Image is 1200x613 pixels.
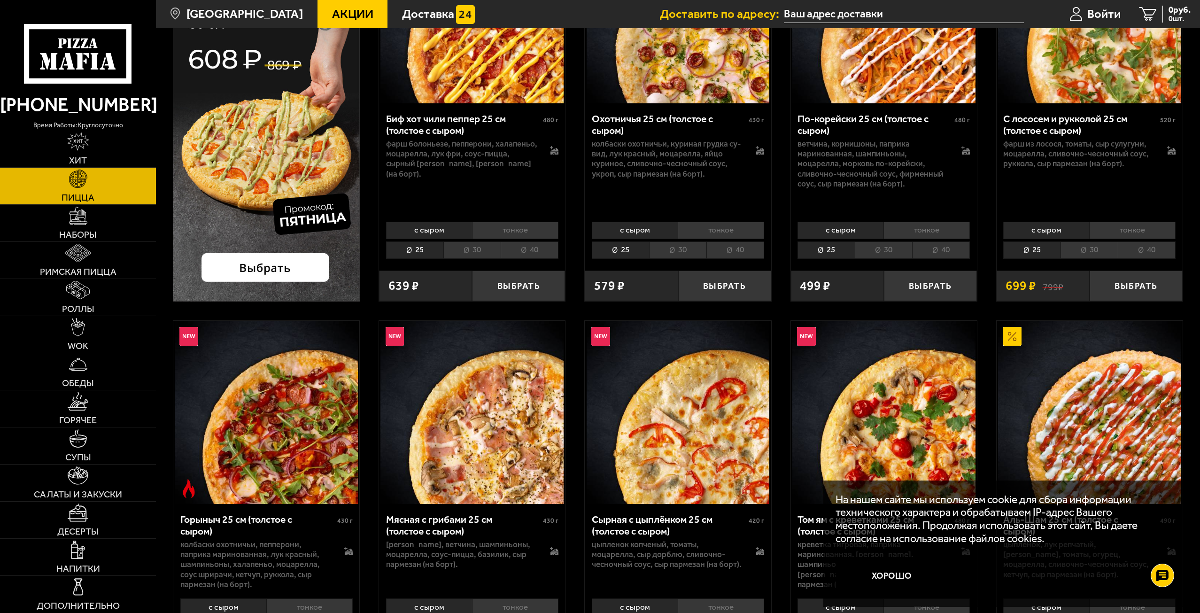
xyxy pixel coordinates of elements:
li: 40 [1118,241,1176,259]
img: Острое блюдо [179,479,198,498]
img: Мясная с грибами 25 см (толстое с сыром) [380,321,564,504]
img: Сырная с цыплёнком 25 см (толстое с сыром) [587,321,770,504]
li: 25 [1003,241,1061,259]
span: 579 ₽ [594,279,625,292]
img: Горыныч 25 см (толстое с сыром) [175,321,358,504]
p: ветчина, корнишоны, паприка маринованная, шампиньоны, моцарелла, морковь по-корейски, сливочно-че... [797,139,949,189]
div: С лососем и рукколой 25 см (толстое с сыром) [1003,113,1158,137]
a: НовинкаМясная с грибами 25 см (толстое с сыром) [379,321,565,504]
span: 430 г [543,517,558,525]
img: Акционный [1003,327,1022,346]
li: тонкое [678,222,764,239]
span: Дополнительно [37,601,120,611]
div: Охотничья 25 см (толстое с сыром) [592,113,746,137]
span: [GEOGRAPHIC_DATA] [186,8,303,20]
span: 520 г [1160,116,1176,124]
img: Новинка [591,327,610,346]
div: Мясная с грибами 25 см (толстое с сыром) [386,513,541,537]
span: Доставка [402,8,454,20]
span: 639 ₽ [388,279,419,292]
a: НовинкаТом ям с креветками 25 см (толстое с сыром) [791,321,977,504]
li: 25 [386,241,443,259]
div: По-корейски 25 см (толстое с сыром) [797,113,952,137]
li: 40 [706,241,764,259]
span: 420 г [749,517,764,525]
button: Выбрать [472,271,565,301]
li: с сыром [1003,222,1089,239]
p: колбаски Охотничьи, пепперони, паприка маринованная, лук красный, шампиньоны, халапеньо, моцарелл... [180,540,332,590]
li: тонкое [472,222,558,239]
span: 480 г [954,116,970,124]
span: Роллы [62,304,94,314]
li: 30 [649,241,706,259]
p: фарш из лосося, томаты, сыр сулугуни, моцарелла, сливочно-чесночный соус, руккола, сыр пармезан (... [1003,139,1154,169]
span: Римская пицца [40,267,116,277]
span: 0 руб. [1169,6,1191,15]
span: 699 ₽ [1006,279,1036,292]
img: Новинка [797,327,816,346]
p: На нашем сайте мы используем cookie для сбора информации технического характера и обрабатываем IP... [836,493,1165,545]
button: Выбрать [678,271,771,301]
img: 15daf4d41897b9f0e9f617042186c801.svg [456,5,475,24]
span: Салаты и закуски [34,490,122,499]
s: 799 ₽ [1043,279,1063,292]
img: Новинка [386,327,404,346]
img: Том ям с креветками 25 см (толстое с сыром) [792,321,975,504]
span: 430 г [749,116,764,124]
li: 30 [855,241,912,259]
li: тонкое [1089,222,1176,239]
div: Том ям с креветками 25 см (толстое с сыром) [797,513,952,537]
span: 499 ₽ [800,279,830,292]
li: 30 [443,241,501,259]
a: НовинкаСырная с цыплёнком 25 см (толстое с сыром) [585,321,771,504]
span: Хит [69,156,87,165]
a: НовинкаОстрое блюдоГорыныч 25 см (толстое с сыром) [173,321,359,504]
span: Напитки [56,564,100,574]
p: фарш болоньезе, пепперони, халапеньо, моцарелла, лук фри, соус-пицца, сырный [PERSON_NAME], [PERS... [386,139,537,179]
li: 40 [912,241,970,259]
span: Войти [1087,8,1121,20]
span: Супы [65,453,91,462]
input: Ваш адрес доставки [784,6,1024,23]
li: с сыром [797,222,883,239]
div: Биф хот чили пеппер 25 см (толстое с сыром) [386,113,541,137]
span: WOK [68,341,88,351]
p: креветка тигровая, паприка маринованная, [PERSON_NAME], шампиньоны, [PERSON_NAME], [PERSON_NAME],... [797,540,949,590]
li: 40 [501,241,558,259]
li: 25 [592,241,649,259]
button: Хорошо [836,557,948,595]
span: Десерты [57,527,99,536]
div: Сырная с цыплёнком 25 см (толстое с сыром) [592,513,746,537]
span: Горячее [59,416,97,425]
button: Выбрать [884,271,977,301]
img: Новинка [179,327,198,346]
span: Пицца [62,193,94,202]
span: Акции [332,8,373,20]
span: 480 г [543,116,558,124]
li: 25 [797,241,855,259]
img: Аль-Шам 25 см (толстое с сыром) [998,321,1181,504]
p: [PERSON_NAME], ветчина, шампиньоны, моцарелла, соус-пицца, базилик, сыр пармезан (на борт). [386,540,537,570]
span: Доставить по адресу: [660,8,784,20]
div: Горыныч 25 см (толстое с сыром) [180,513,335,537]
li: 30 [1061,241,1118,259]
span: 430 г [337,517,353,525]
p: цыпленок копченый, томаты, моцарелла, сыр дорблю, сливочно-чесночный соус, сыр пармезан (на борт). [592,540,743,570]
p: колбаски охотничьи, куриная грудка су-вид, лук красный, моцарелла, яйцо куриное, сливочно-чесночн... [592,139,743,179]
span: Наборы [59,230,97,240]
a: АкционныйАль-Шам 25 см (толстое с сыром) [997,321,1183,504]
li: с сыром [386,222,472,239]
span: Обеды [62,379,94,388]
button: Выбрать [1090,271,1183,301]
li: с сыром [592,222,678,239]
span: 0 шт. [1169,15,1191,23]
li: тонкое [883,222,970,239]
